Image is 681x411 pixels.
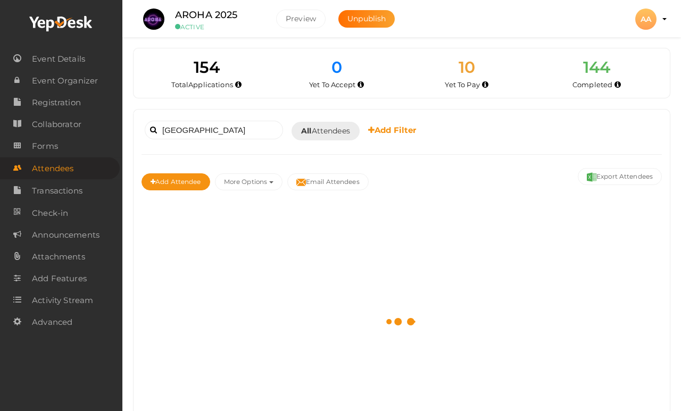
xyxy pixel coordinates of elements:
span: Total [171,80,232,89]
button: AA [632,8,660,30]
img: mail-filled.svg [296,178,306,187]
span: Attendees [32,158,73,179]
span: Transactions [32,180,82,202]
img: excel.svg [587,172,596,182]
span: Add Features [32,268,87,289]
span: Check-in [32,203,68,224]
div: AA [635,9,657,30]
span: Applications [188,80,233,89]
span: Attachments [32,246,85,267]
span: Registration [32,92,81,113]
span: Yet To Pay [445,80,479,89]
span: Announcements [32,224,99,246]
img: UG3MQEGT_small.jpeg [143,9,164,30]
button: Preview [276,10,326,28]
span: Unpublish [347,14,386,23]
small: ACTIVE [175,23,260,31]
span: Completed [572,80,612,89]
b: Add Filter [368,125,417,135]
button: Email Attendees [287,173,369,190]
span: Collaborator [32,114,81,135]
span: Advanced [32,312,72,333]
button: Add Attendee [142,173,210,190]
label: AROHA 2025 [175,7,237,23]
span: Forms [32,136,58,157]
span: Event Organizer [32,70,98,91]
span: 154 [194,57,220,77]
profile-pic: AA [635,14,657,24]
span: Activity Stream [32,290,93,311]
b: All [301,126,311,136]
i: Accepted by organizer and yet to make payment [482,82,488,88]
span: Event Details [32,48,85,70]
input: Search attendee [145,121,283,139]
i: Yet to be accepted by organizer [358,82,364,88]
button: Unpublish [338,10,395,28]
i: Accepted and completed payment succesfully [614,82,621,88]
span: Attendees [301,125,350,137]
span: Yet To Accept [309,80,355,89]
i: Total number of applications [235,82,242,88]
button: Export Attendees [578,168,662,185]
span: 10 [459,57,475,77]
span: 144 [583,57,610,77]
button: More Options [215,173,283,190]
span: 0 [331,57,342,77]
img: loading.svg [383,303,420,340]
